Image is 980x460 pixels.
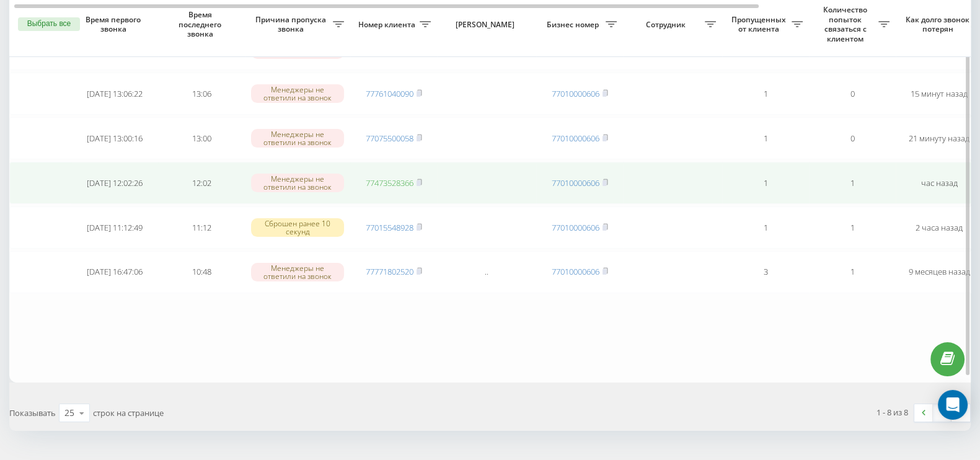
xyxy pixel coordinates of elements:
[366,222,413,233] a: 77015548928
[809,206,896,249] td: 1
[93,407,164,418] span: строк на странице
[366,133,413,144] a: 77075500058
[722,251,809,293] td: 3
[356,20,420,30] span: Номер клиента
[71,117,158,159] td: [DATE] 13:00:16
[728,15,792,34] span: Пропущенных от клиента
[64,407,74,419] div: 25
[722,162,809,204] td: 1
[158,73,245,115] td: 13:06
[722,206,809,249] td: 1
[71,73,158,115] td: [DATE] 13:06:22
[158,251,245,293] td: 10:48
[437,251,536,293] td: ..
[552,266,599,277] a: 77010000606
[722,73,809,115] td: 1
[552,133,599,144] a: 77010000606
[168,10,235,39] span: Время последнего звонка
[158,162,245,204] td: 12:02
[809,162,896,204] td: 1
[71,251,158,293] td: [DATE] 16:47:06
[809,251,896,293] td: 1
[552,222,599,233] a: 77010000606
[18,17,80,31] button: Выбрать все
[158,206,245,249] td: 11:12
[542,20,606,30] span: Бизнес номер
[933,404,951,422] a: 1
[9,407,56,418] span: Показывать
[251,84,344,103] div: Менеджеры не ответили на звонок
[629,20,705,30] span: Сотрудник
[81,15,148,34] span: Время первого звонка
[552,177,599,188] a: 77010000606
[366,177,413,188] a: 77473528366
[876,406,908,418] div: 1 - 8 из 8
[809,73,896,115] td: 0
[251,174,344,192] div: Менеджеры не ответили на звонок
[251,129,344,148] div: Менеджеры не ответили на звонок
[251,263,344,281] div: Менеджеры не ответили на звонок
[552,88,599,99] a: 77010000606
[366,88,413,99] a: 77761040090
[251,218,344,237] div: Сброшен ранее 10 секунд
[158,117,245,159] td: 13:00
[71,206,158,249] td: [DATE] 11:12:49
[366,266,413,277] a: 77771802520
[815,5,878,43] span: Количество попыток связаться с клиентом
[251,15,333,34] span: Причина пропуска звонка
[809,117,896,159] td: 0
[938,390,968,420] div: Open Intercom Messenger
[71,162,158,204] td: [DATE] 12:02:26
[906,15,973,34] span: Как долго звонок потерян
[448,20,526,30] span: [PERSON_NAME]
[722,117,809,159] td: 1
